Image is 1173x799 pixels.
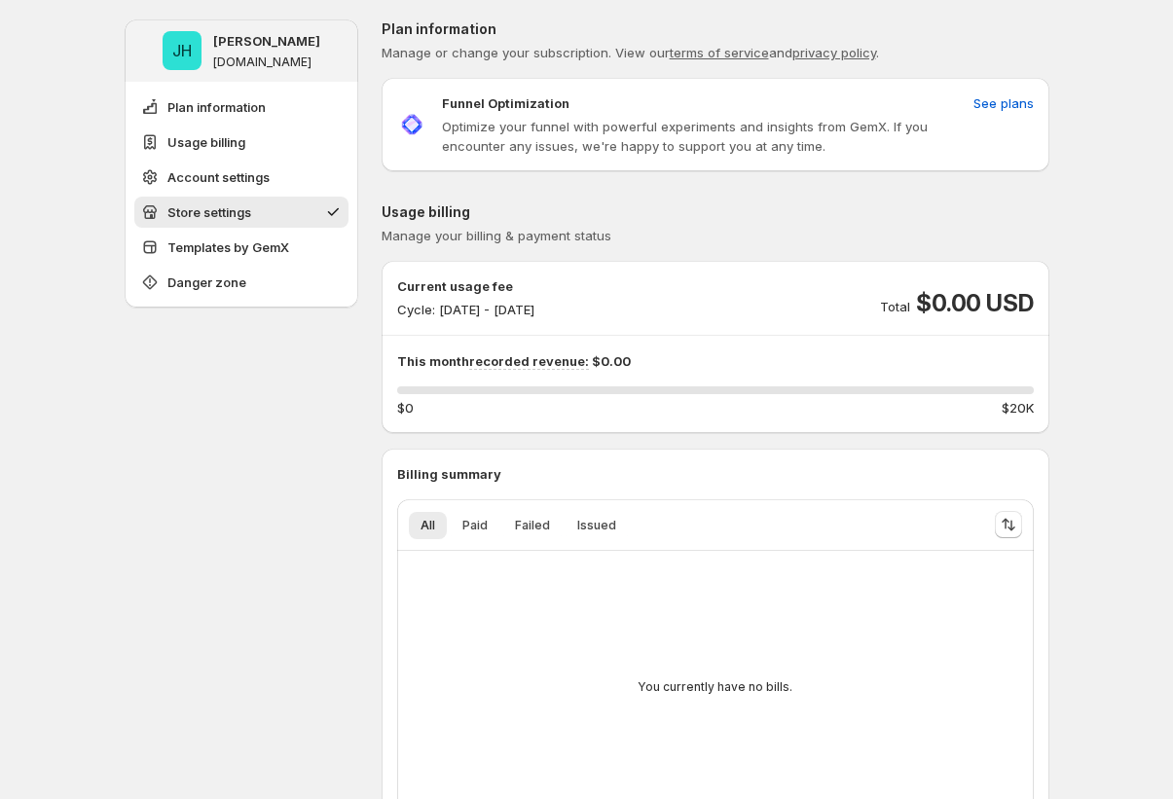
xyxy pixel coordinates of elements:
[638,679,792,695] p: You currently have no bills.
[134,162,348,193] button: Account settings
[382,19,1049,39] p: Plan information
[167,97,266,117] span: Plan information
[382,45,879,60] span: Manage or change your subscription. View our and .
[397,276,534,296] p: Current usage fee
[134,91,348,123] button: Plan information
[397,464,1034,484] p: Billing summary
[1002,398,1034,418] span: $20K
[670,45,769,60] a: terms of service
[577,518,616,533] span: Issued
[134,197,348,228] button: Store settings
[213,31,320,51] p: [PERSON_NAME]
[962,88,1045,119] button: See plans
[167,272,246,292] span: Danger zone
[382,228,611,243] span: Manage your billing & payment status
[167,237,289,257] span: Templates by GemX
[995,511,1022,538] button: Sort the results
[916,288,1033,319] span: $0.00 USD
[397,398,414,418] span: $0
[167,167,270,187] span: Account settings
[792,45,876,60] a: privacy policy
[397,300,534,319] p: Cycle: [DATE] - [DATE]
[397,351,1034,371] p: This month $0.00
[515,518,550,533] span: Failed
[462,518,488,533] span: Paid
[880,297,910,316] p: Total
[163,31,202,70] span: Jena Hoang
[167,132,245,152] span: Usage billing
[167,202,251,222] span: Store settings
[134,127,348,158] button: Usage billing
[421,518,435,533] span: All
[469,353,589,370] span: recorded revenue:
[442,93,569,113] p: Funnel Optimization
[134,267,348,298] button: Danger zone
[172,41,192,60] text: JH
[973,93,1034,113] span: See plans
[213,54,312,70] p: [DOMAIN_NAME]
[382,202,1049,222] p: Usage billing
[134,232,348,263] button: Templates by GemX
[442,117,966,156] p: Optimize your funnel with powerful experiments and insights from GemX. If you encounter any issue...
[397,110,426,139] img: Funnel Optimization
